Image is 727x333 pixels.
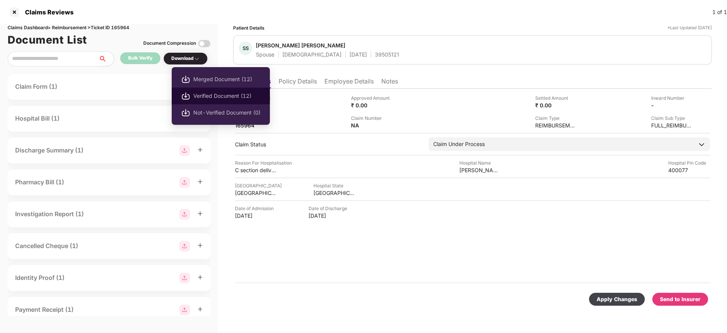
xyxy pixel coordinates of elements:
[197,211,203,216] span: plus
[651,115,693,122] div: Claim Sub Type
[351,115,393,122] div: Claim Number
[235,205,277,212] div: Date of Admission
[15,209,84,219] div: Investigation Report (1)
[179,209,190,220] img: svg+xml;base64,PHN2ZyBpZD0iR3JvdXBfMjg4MTMiIGRhdGEtbmFtZT0iR3JvdXAgMjg4MTMiIHhtbG5zPSJodHRwOi8vd3...
[351,102,393,109] div: ₹ 0.00
[20,8,74,16] div: Claims Reviews
[351,122,393,129] div: NA
[698,141,705,148] img: downArrowIcon
[279,77,317,88] li: Policy Details
[98,51,114,66] button: search
[235,189,277,196] div: [GEOGRAPHIC_DATA]
[15,273,64,283] div: Identity Proof (1)
[197,306,203,312] span: plus
[143,40,196,47] div: Document Compression
[179,305,190,315] img: svg+xml;base64,PHN2ZyBpZD0iR3JvdXBfMjg4MTMiIGRhdGEtbmFtZT0iR3JvdXAgMjg4MTMiIHhtbG5zPSJodHRwOi8vd3...
[193,108,260,117] span: Not-Verified Document (0)
[15,177,64,187] div: Pharmacy Bill (1)
[381,77,398,88] li: Notes
[535,115,577,122] div: Claim Type
[128,55,152,62] div: Bulk Verify
[197,243,203,248] span: plus
[181,91,190,101] img: svg+xml;base64,PHN2ZyBpZD0iRG93bmxvYWQtMjB4MjAiIHhtbG5zPSJodHRwOi8vd3d3LnczLm9yZy8yMDAwL3N2ZyIgd2...
[667,24,712,31] div: *Last Updated [DATE]
[171,55,200,62] div: Download
[651,122,693,129] div: FULL_REIMBURSEMENT
[313,182,355,189] div: Hospital State
[651,102,693,109] div: -
[459,159,501,166] div: Hospital Name
[235,159,292,166] div: Reason For Hospitalisation
[233,24,265,31] div: Patient Details
[256,42,345,49] div: [PERSON_NAME] [PERSON_NAME]
[179,273,190,283] img: svg+xml;base64,PHN2ZyBpZD0iR3JvdXBfMjg4MTMiIGRhdGEtbmFtZT0iR3JvdXAgMjg4MTMiIHhtbG5zPSJodHRwOi8vd3...
[197,275,203,280] span: plus
[193,92,260,100] span: Verified Document (12)
[181,75,190,84] img: svg+xml;base64,PHN2ZyBpZD0iRG93bmxvYWQtMjB4MjAiIHhtbG5zPSJodHRwOi8vd3d3LnczLm9yZy8yMDAwL3N2ZyIgd2...
[198,38,210,50] img: svg+xml;base64,PHN2ZyBpZD0iVG9nZ2xlLTMyeDMyIiB4bWxucz0iaHR0cDovL3d3dy53My5vcmcvMjAwMC9zdmciIHdpZH...
[535,94,577,102] div: Settled Amount
[98,56,114,62] span: search
[282,51,342,58] div: [DEMOGRAPHIC_DATA]
[433,140,485,148] div: Claim Under Process
[651,94,693,102] div: Inward Number
[712,8,727,16] div: 1 of 1
[660,295,700,303] div: Send to Insurer
[179,241,190,251] img: svg+xml;base64,PHN2ZyBpZD0iR3JvdXBfMjg4MTMiIGRhdGEtbmFtZT0iR3JvdXAgMjg4MTMiIHhtbG5zPSJodHRwOi8vd3...
[235,212,277,219] div: [DATE]
[179,177,190,188] img: svg+xml;base64,PHN2ZyBpZD0iR3JvdXBfMjg4MTMiIGRhdGEtbmFtZT0iR3JvdXAgMjg4MTMiIHhtbG5zPSJodHRwOi8vd3...
[15,241,78,251] div: Cancelled Cheque (1)
[535,122,577,129] div: REIMBURSEMENT
[8,24,210,31] div: Claims Dashboard > Reimbursement > Ticket ID 165964
[15,82,57,91] div: Claim Form (1)
[668,166,710,174] div: 400077
[235,182,282,189] div: [GEOGRAPHIC_DATA]
[179,145,190,156] img: svg+xml;base64,PHN2ZyBpZD0iR3JvdXBfMjg4MTMiIGRhdGEtbmFtZT0iR3JvdXAgMjg4MTMiIHhtbG5zPSJodHRwOi8vd3...
[597,295,637,303] div: Apply Changes
[309,212,350,219] div: [DATE]
[459,166,501,174] div: [PERSON_NAME] Maternity and Multispeciality Hospital
[239,42,252,55] div: SS
[8,31,87,48] h1: Document List
[535,102,577,109] div: ₹ 0.00
[197,179,203,184] span: plus
[235,141,421,148] div: Claim Status
[193,75,260,83] span: Merged Document (12)
[668,159,710,166] div: Hospital Pin Code
[375,51,399,58] div: 39505121
[181,108,190,117] img: svg+xml;base64,PHN2ZyBpZD0iRG93bmxvYWQtMjB4MjAiIHhtbG5zPSJodHRwOi8vd3d3LnczLm9yZy8yMDAwL3N2ZyIgd2...
[309,205,350,212] div: Date of Discharge
[351,94,393,102] div: Approved Amount
[15,146,83,155] div: Discharge Summary (1)
[15,305,74,314] div: Payment Receipt (1)
[256,51,274,58] div: Spouse
[15,114,60,123] div: Hospital Bill (1)
[235,166,277,174] div: C section delivery
[313,189,355,196] div: [GEOGRAPHIC_DATA]
[349,51,367,58] div: [DATE]
[197,147,203,152] span: plus
[324,77,374,88] li: Employee Details
[194,56,200,62] img: svg+xml;base64,PHN2ZyBpZD0iRHJvcGRvd24tMzJ4MzIiIHhtbG5zPSJodHRwOi8vd3d3LnczLm9yZy8yMDAwL3N2ZyIgd2...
